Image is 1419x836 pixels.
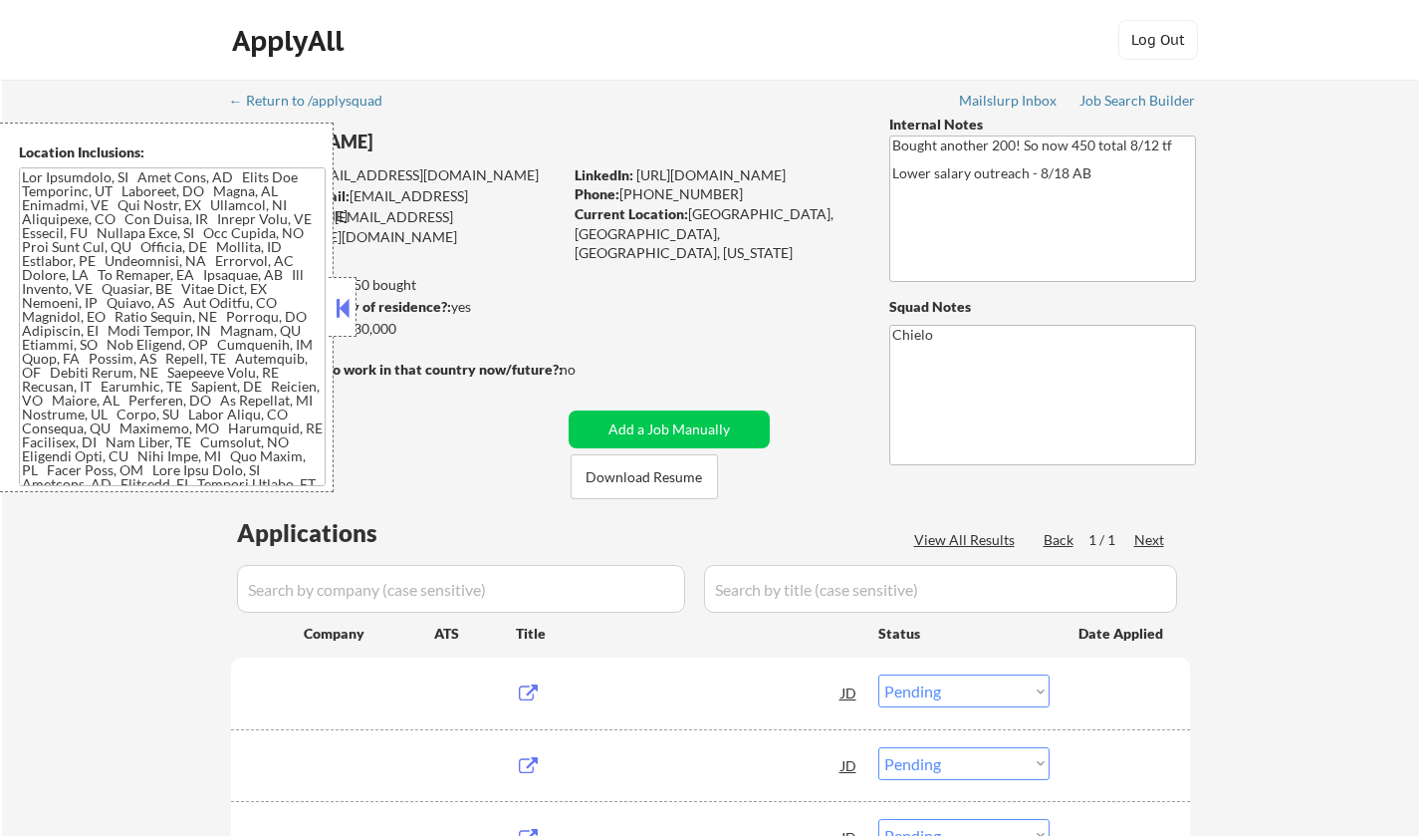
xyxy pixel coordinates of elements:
div: View All Results [914,530,1021,550]
div: [PHONE_NUMBER] [575,184,856,204]
strong: Phone: [575,185,619,202]
div: ApplyAll [232,24,350,58]
div: Back [1044,530,1075,550]
div: Mailslurp Inbox [959,94,1059,108]
div: [PERSON_NAME] [231,130,640,154]
div: [EMAIL_ADDRESS][DOMAIN_NAME] [232,186,562,225]
div: JD [839,747,859,783]
div: Location Inclusions: [19,142,326,162]
button: Add a Job Manually [569,411,770,448]
input: Search by title (case sensitive) [704,565,1177,613]
div: Title [516,624,859,644]
div: no [560,360,616,380]
div: ← Return to /applysquad [229,94,401,108]
strong: LinkedIn: [575,166,633,183]
a: ← Return to /applysquad [229,93,401,113]
strong: Current Location: [575,205,688,222]
button: Download Resume [571,454,718,499]
div: $230,000 [230,319,562,339]
a: Job Search Builder [1079,93,1196,113]
a: [URL][DOMAIN_NAME] [636,166,786,183]
input: Search by company (case sensitive) [237,565,685,613]
div: 181 sent / 450 bought [230,275,562,295]
div: Internal Notes [889,115,1196,135]
strong: Will need Visa to work in that country now/future?: [231,361,563,378]
div: ATS [434,624,516,644]
div: [EMAIL_ADDRESS][DOMAIN_NAME] [232,165,562,185]
div: [GEOGRAPHIC_DATA], [GEOGRAPHIC_DATA], [GEOGRAPHIC_DATA], [US_STATE] [575,204,856,263]
div: [EMAIL_ADDRESS][PERSON_NAME][DOMAIN_NAME] [231,207,562,246]
a: Mailslurp Inbox [959,93,1059,113]
div: Squad Notes [889,297,1196,317]
div: JD [839,675,859,710]
div: 1 / 1 [1088,530,1134,550]
div: Status [878,615,1050,651]
div: Applications [237,521,434,545]
div: Next [1134,530,1166,550]
div: Job Search Builder [1079,94,1196,108]
div: Company [304,624,434,644]
div: yes [230,297,556,317]
div: Date Applied [1078,624,1166,644]
button: Log Out [1118,20,1198,60]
